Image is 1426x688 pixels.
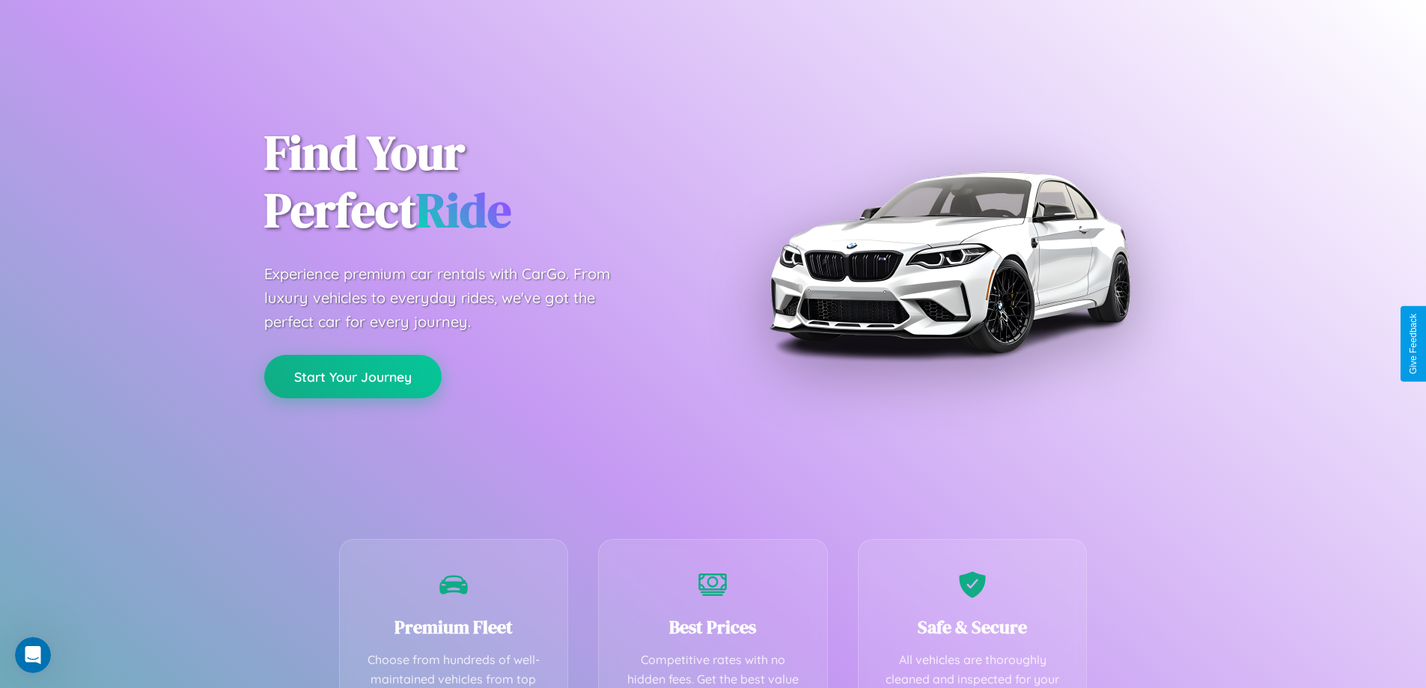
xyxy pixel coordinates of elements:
h1: Find Your Perfect [264,124,691,240]
img: Premium BMW car rental vehicle [762,75,1136,449]
h3: Premium Fleet [362,615,546,639]
iframe: Intercom live chat [15,637,51,673]
button: Start Your Journey [264,355,442,398]
h3: Safe & Secure [881,615,1064,639]
h3: Best Prices [621,615,805,639]
span: Ride [416,177,511,243]
div: Give Feedback [1408,314,1419,374]
p: Experience premium car rentals with CarGo. From luxury vehicles to everyday rides, we've got the ... [264,262,639,334]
